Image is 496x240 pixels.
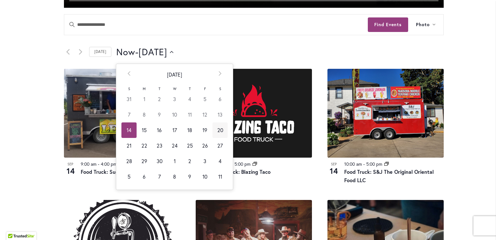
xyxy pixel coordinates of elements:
[197,91,212,107] td: 5
[167,138,182,153] td: 24
[137,138,152,153] td: 22
[167,169,182,184] td: 8
[196,69,312,158] img: Blazing Taco Food Truck
[137,122,152,138] td: 15
[212,85,228,91] th: S
[182,107,197,122] td: 11
[212,138,228,153] td: 27
[98,161,99,167] span: -
[137,64,212,85] th: [DATE]
[182,122,197,138] td: 18
[212,169,228,184] td: 11
[327,162,340,167] span: Sep
[121,91,137,107] td: 31
[152,85,167,91] th: T
[212,107,228,122] td: 13
[167,122,182,138] td: 17
[167,153,182,169] td: 1
[121,122,137,138] td: 14
[81,161,97,167] time: 9:00 am
[152,153,167,169] td: 30
[182,85,197,91] th: T
[327,69,444,158] img: Food Cart – S&J “The Original Oriental Food”
[167,107,182,122] td: 10
[64,48,72,56] a: Previous Events
[416,21,430,28] span: Photo
[152,107,167,122] td: 9
[121,107,137,122] td: 7
[212,122,228,138] td: 20
[344,161,362,167] time: 10:00 am
[137,107,152,122] td: 8
[234,161,251,167] time: 5:00 pm
[121,153,137,169] td: 28
[363,161,365,167] span: -
[366,161,382,167] time: 5:00 pm
[408,15,443,35] button: Photo
[152,122,167,138] td: 16
[64,15,368,35] input: Enter Keyword. Search for events by Keyword.
[64,69,180,158] img: Food Truck: Sugar Lips Apple Cider Donuts
[197,85,212,91] th: F
[197,169,212,184] td: 10
[167,85,182,91] th: W
[197,122,212,138] td: 19
[197,107,212,122] td: 12
[182,138,197,153] td: 25
[137,153,152,169] td: 29
[101,161,117,167] time: 4:00 pm
[139,46,167,58] span: [DATE]
[167,91,182,107] td: 3
[212,91,228,107] td: 6
[182,91,197,107] td: 4
[121,169,137,184] td: 5
[77,48,84,56] a: Next Events
[344,168,434,183] a: Food Truck: S&J The Original Oriental Food LLC
[152,91,167,107] td: 2
[64,165,77,176] span: 14
[5,217,23,235] iframe: Launch Accessibility Center
[152,169,167,184] td: 7
[182,169,197,184] td: 9
[368,17,408,32] button: Find Events
[137,91,152,107] td: 1
[116,46,135,58] span: Now
[116,46,173,58] button: Click to toggle datepicker
[182,153,197,169] td: 2
[152,138,167,153] td: 23
[89,47,111,57] a: Click to select today's date
[212,153,228,169] td: 4
[137,85,152,91] th: M
[64,162,77,167] span: Sep
[137,169,152,184] td: 6
[197,138,212,153] td: 26
[121,138,137,153] td: 21
[212,168,271,175] a: Food Truck: Blazing Taco
[81,168,153,175] a: Food Truck: Sugar Lips Donuts
[121,85,137,91] th: S
[135,46,139,58] span: -
[327,165,340,176] span: 14
[197,153,212,169] td: 3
